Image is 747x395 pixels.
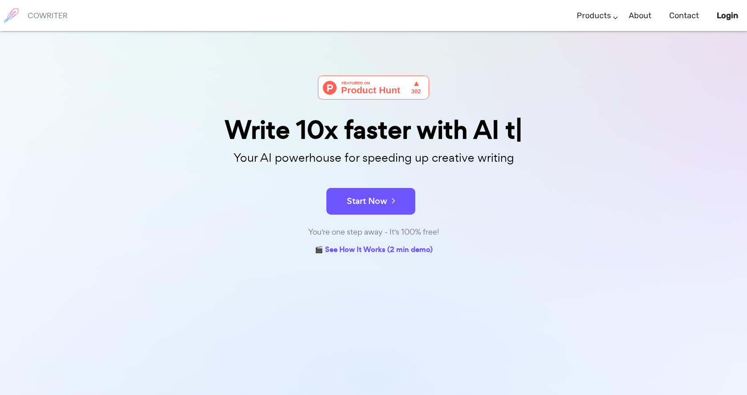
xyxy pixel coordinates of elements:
[717,3,738,29] a: Login
[28,12,68,20] h6: COWRITER
[326,188,415,215] button: Start Now
[315,243,433,257] a: 🎬 See How It Works (2 min demo)
[151,148,596,168] p: Your AI powerhouse for speeding up creative writing
[717,11,738,20] b: Login
[577,3,611,29] a: Products
[669,3,699,29] a: Contact
[151,226,596,239] div: You're one step away - It's 100% free!
[318,76,429,100] img: Cowriter - Your AI buddy for speeding up creative writing | Product Hunt
[151,117,596,143] div: Write 10x faster with AI t
[629,3,651,29] a: About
